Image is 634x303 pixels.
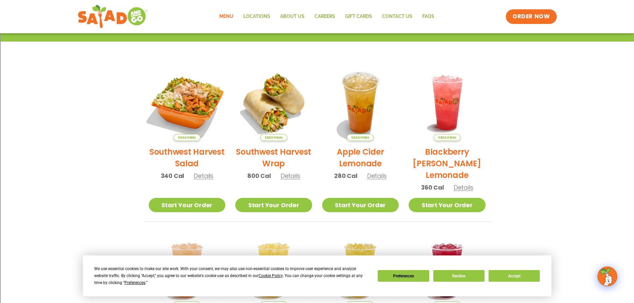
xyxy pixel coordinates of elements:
[513,13,550,21] span: ORDER NOW
[214,9,439,24] nav: Menu
[433,270,485,282] button: Decline
[3,33,631,39] div: Sign out
[259,273,283,278] span: Cookie Policy
[3,21,631,27] div: Delete
[598,267,617,286] img: wpChatIcon
[3,45,631,51] div: Move To ...
[94,265,370,286] div: We use essential cookies to make our site work. With your consent, we may also use non-essential ...
[3,3,631,9] div: Sort A > Z
[3,15,631,21] div: Move To ...
[310,9,340,24] a: Careers
[378,270,429,282] button: Preferences
[417,9,439,24] a: FAQs
[3,9,631,15] div: Sort New > Old
[340,9,377,24] a: GIFT CARDS
[275,9,310,24] a: About Us
[214,9,238,24] a: Menu
[83,255,551,296] div: Cookie Consent Prompt
[78,3,148,30] img: new-SAG-logo-768×292
[377,9,417,24] a: Contact Us
[506,9,556,24] a: ORDER NOW
[489,270,540,282] button: Accept
[3,27,631,33] div: Options
[124,280,145,285] span: Preferences
[238,9,275,24] a: Locations
[3,39,631,45] div: Rename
